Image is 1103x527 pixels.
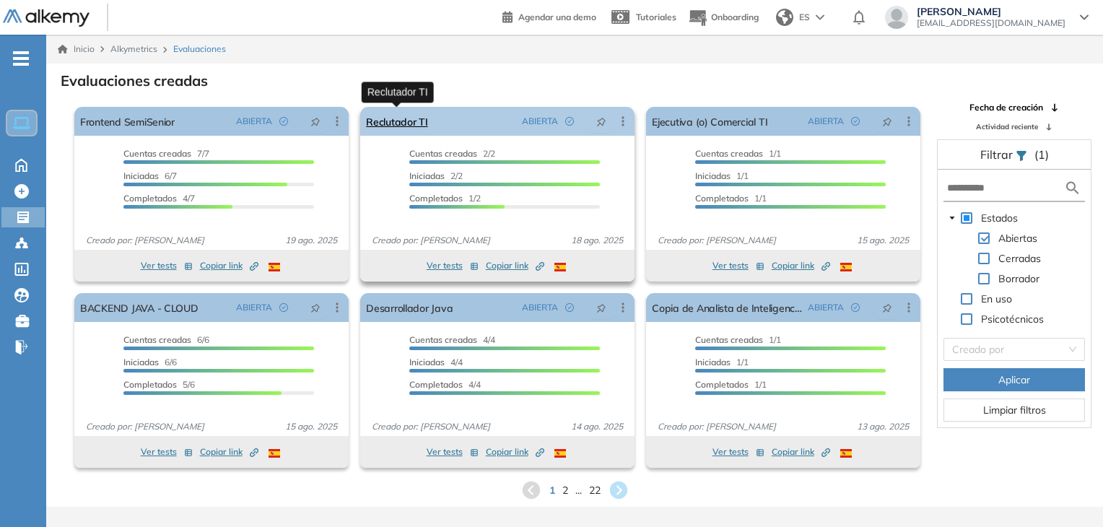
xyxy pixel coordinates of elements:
[300,110,331,133] button: pushpin
[409,379,463,390] span: Completados
[123,170,159,181] span: Iniciadas
[562,483,568,498] span: 2
[998,252,1041,265] span: Cerradas
[695,193,749,204] span: Completados
[409,170,445,181] span: Iniciadas
[123,379,177,390] span: Completados
[13,57,29,60] i: -
[518,12,596,22] span: Agendar una demo
[981,313,1044,326] span: Psicotécnicos
[995,270,1042,287] span: Borrador
[978,290,1015,308] span: En uso
[917,6,1065,17] span: [PERSON_NAME]
[851,234,915,247] span: 15 ago. 2025
[522,301,558,314] span: ABIERTA
[998,272,1039,285] span: Borrador
[502,7,596,25] a: Agendar una demo
[851,420,915,433] span: 13 ago. 2025
[279,234,343,247] span: 19 ago. 2025
[549,483,555,498] span: 1
[409,148,495,159] span: 2/2
[200,259,258,272] span: Copiar link
[871,110,903,133] button: pushpin
[236,301,272,314] span: ABIERTA
[522,115,558,128] span: ABIERTA
[565,234,629,247] span: 18 ago. 2025
[695,379,767,390] span: 1/1
[200,445,258,458] span: Copiar link
[652,107,767,136] a: Ejecutiva (o) Comercial TI
[840,263,852,271] img: ESP
[200,443,258,461] button: Copiar link
[882,302,892,313] span: pushpin
[1064,179,1081,197] img: search icon
[123,357,177,367] span: 6/6
[123,170,177,181] span: 6/7
[976,121,1038,132] span: Actividad reciente
[554,449,566,458] img: ESP
[80,107,175,136] a: Frontend SemiSenior
[995,230,1040,247] span: Abiertas
[851,303,860,312] span: check-circle
[772,443,830,461] button: Copiar link
[409,170,463,181] span: 2/2
[141,443,193,461] button: Ver tests
[978,310,1047,328] span: Psicotécnicos
[123,357,159,367] span: Iniciadas
[362,82,434,103] div: Reclutador TI
[808,115,844,128] span: ABIERTA
[486,443,544,461] button: Copiar link
[652,420,782,433] span: Creado por: [PERSON_NAME]
[123,148,191,159] span: Cuentas creadas
[427,443,479,461] button: Ver tests
[712,443,764,461] button: Ver tests
[711,12,759,22] span: Onboarding
[80,293,199,322] a: BACKEND JAVA - CLOUD
[949,214,956,222] span: caret-down
[366,293,453,322] a: Desarrollador Java
[269,449,280,458] img: ESP
[882,116,892,127] span: pushpin
[123,193,177,204] span: Completados
[409,193,481,204] span: 1/2
[61,72,208,90] h3: Evaluaciones creadas
[799,11,810,24] span: ES
[981,212,1018,225] span: Estados
[366,420,496,433] span: Creado por: [PERSON_NAME]
[554,263,566,271] img: ESP
[310,116,321,127] span: pushpin
[110,43,157,54] span: Alkymetrics
[366,107,428,136] a: Reclutador TI
[695,357,731,367] span: Iniciadas
[123,334,209,345] span: 6/6
[409,334,495,345] span: 4/4
[695,170,749,181] span: 1/1
[269,263,280,271] img: ESP
[3,9,90,27] img: Logo
[695,334,763,345] span: Cuentas creadas
[575,483,582,498] span: ...
[310,302,321,313] span: pushpin
[917,17,1065,29] span: [EMAIL_ADDRESS][DOMAIN_NAME]
[695,170,731,181] span: Iniciadas
[840,449,852,458] img: ESP
[200,257,258,274] button: Copiar link
[636,12,676,22] span: Tutoriales
[978,209,1021,227] span: Estados
[58,43,95,56] a: Inicio
[943,368,1085,391] button: Aplicar
[236,115,272,128] span: ABIERTA
[585,296,617,319] button: pushpin
[980,147,1016,162] span: Filtrar
[688,2,759,33] button: Onboarding
[409,193,463,204] span: Completados
[409,148,477,159] span: Cuentas creadas
[995,250,1044,267] span: Cerradas
[776,9,793,26] img: world
[695,334,781,345] span: 1/1
[80,420,210,433] span: Creado por: [PERSON_NAME]
[652,293,802,322] a: Copia de Analista de Inteligencia de Negocios.
[943,398,1085,422] button: Limpiar filtros
[772,259,830,272] span: Copiar link
[409,379,481,390] span: 4/4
